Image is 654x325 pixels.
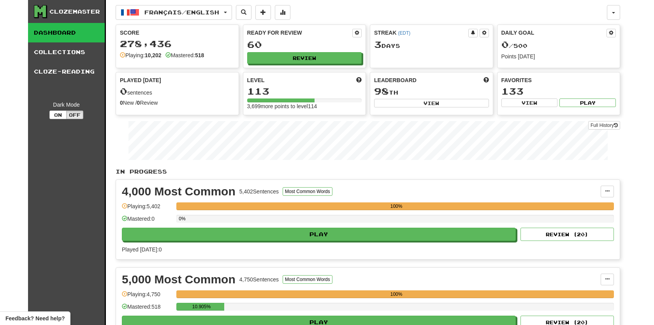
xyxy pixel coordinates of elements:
div: 10.905% [179,303,224,311]
a: Collections [28,42,105,62]
span: Score more points to level up [356,76,362,84]
div: 100% [179,202,614,210]
strong: 10,202 [145,52,162,58]
div: 4,000 Most Common [122,186,236,197]
div: Playing: [120,51,162,59]
div: 60 [247,40,362,49]
div: 3,699 more points to level 114 [247,102,362,110]
p: In Progress [116,168,620,176]
a: Cloze-Reading [28,62,105,81]
div: Mastered: [165,51,204,59]
div: Score [120,29,235,37]
button: Play [122,228,516,241]
a: Full History [588,121,620,130]
div: 5,000 Most Common [122,274,236,285]
span: Played [DATE]: 0 [122,246,162,253]
span: 0 [501,39,509,50]
div: Streak [374,29,468,37]
button: More stats [275,5,290,20]
button: Review (20) [520,228,614,241]
button: Off [66,111,83,119]
strong: 0 [120,100,123,106]
div: Favorites [501,76,616,84]
div: Points [DATE] [501,53,616,60]
button: View [501,98,558,107]
div: Clozemaster [49,8,100,16]
div: Playing: 4,750 [122,290,172,303]
button: On [49,111,67,119]
div: Mastered: 518 [122,303,172,316]
span: 98 [374,86,389,97]
button: Most Common Words [283,187,332,196]
span: Played [DATE] [120,76,161,84]
div: 5,402 Sentences [239,188,279,195]
button: Search sentences [236,5,251,20]
div: Playing: 5,402 [122,202,172,215]
a: (EDT) [398,30,410,36]
div: 278,436 [120,39,235,49]
span: Open feedback widget [5,314,65,322]
span: This week in points, UTC [483,76,489,84]
button: View [374,99,489,107]
button: Add sentence to collection [255,5,271,20]
div: Day s [374,40,489,50]
span: Level [247,76,265,84]
div: Dark Mode [34,101,99,109]
div: 113 [247,86,362,96]
div: Mastered: 0 [122,215,172,228]
span: / 500 [501,42,527,49]
div: th [374,86,489,97]
button: Français/English [116,5,232,20]
div: 100% [179,290,614,298]
div: sentences [120,86,235,97]
div: Ready for Review [247,29,353,37]
span: Français / English [144,9,219,16]
a: Dashboard [28,23,105,42]
button: Review [247,52,362,64]
span: Leaderboard [374,76,417,84]
button: Most Common Words [283,275,332,284]
div: 133 [501,86,616,96]
strong: 518 [195,52,204,58]
span: 0 [120,86,127,97]
div: New / Review [120,99,235,107]
button: Play [559,98,616,107]
div: Daily Goal [501,29,607,37]
strong: 0 [137,100,140,106]
span: 3 [374,39,381,50]
div: 4,750 Sentences [239,276,279,283]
